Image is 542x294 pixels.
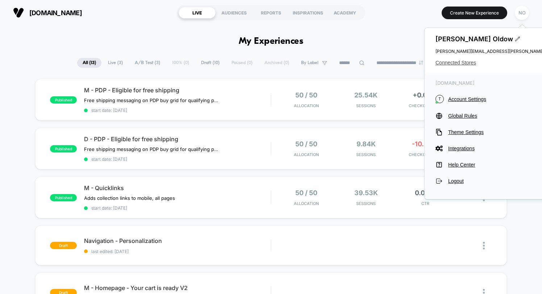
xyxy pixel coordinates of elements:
[50,145,77,152] span: published
[294,103,319,108] span: Allocation
[84,237,271,244] span: Navigation - Personalization
[84,156,271,162] span: start date: [DATE]
[216,7,253,18] div: AUDIENCES
[77,58,101,68] span: All ( 13 )
[253,7,289,18] div: REPORTS
[357,140,376,148] span: 9.84k
[84,284,271,291] span: M - Homepage - Your cart is ready V2
[338,152,394,157] span: Sessions
[196,58,225,68] span: Draft ( 10 )
[419,60,423,65] img: end
[412,140,439,148] span: -10.46%
[179,7,216,18] div: LIVE
[50,242,77,249] span: draft
[13,7,24,18] img: Visually logo
[397,201,453,206] span: CTR
[338,103,394,108] span: Sessions
[50,194,77,201] span: published
[84,108,271,113] span: start date: [DATE]
[84,205,271,211] span: start date: [DATE]
[11,7,84,18] button: [DOMAIN_NAME]
[295,91,317,99] span: 50 / 50
[84,135,271,143] span: D - PDP - Eligible for free shipping
[397,103,453,108] span: CHECKOUT RATE
[435,95,444,103] i: T
[84,195,175,201] span: Adds collection links to mobile, all pages
[397,152,453,157] span: CHECKOUT RATE
[84,146,218,152] span: Free shipping messaging on PDP buy grid for qualifying products﻿ - Desktop
[29,9,82,17] span: [DOMAIN_NAME]
[294,201,319,206] span: Allocation
[515,6,529,20] div: NO
[50,96,77,104] span: published
[289,7,326,18] div: INSPIRATIONS
[129,58,166,68] span: A/B Test ( 3 )
[295,140,317,148] span: 50 / 50
[103,58,128,68] span: Live ( 3 )
[413,91,438,99] span: +0.04%
[338,201,394,206] span: Sessions
[442,7,507,19] button: Create New Experience
[84,97,218,103] span: Free shipping messaging on PDP buy grid for qualifying products﻿ - Mobile
[483,242,485,249] img: close
[84,249,271,254] span: last edited: [DATE]
[84,184,271,192] span: M - Quicklinks
[326,7,363,18] div: ACADEMY
[294,152,319,157] span: Allocation
[295,189,317,197] span: 50 / 50
[415,189,436,197] span: 0.00%
[301,60,318,66] span: By Label
[354,91,378,99] span: 25.54k
[84,87,271,94] span: M - PDP - Eligible for free shipping
[239,36,304,47] h1: My Experiences
[354,189,378,197] span: 39.53k
[513,5,531,20] button: NO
